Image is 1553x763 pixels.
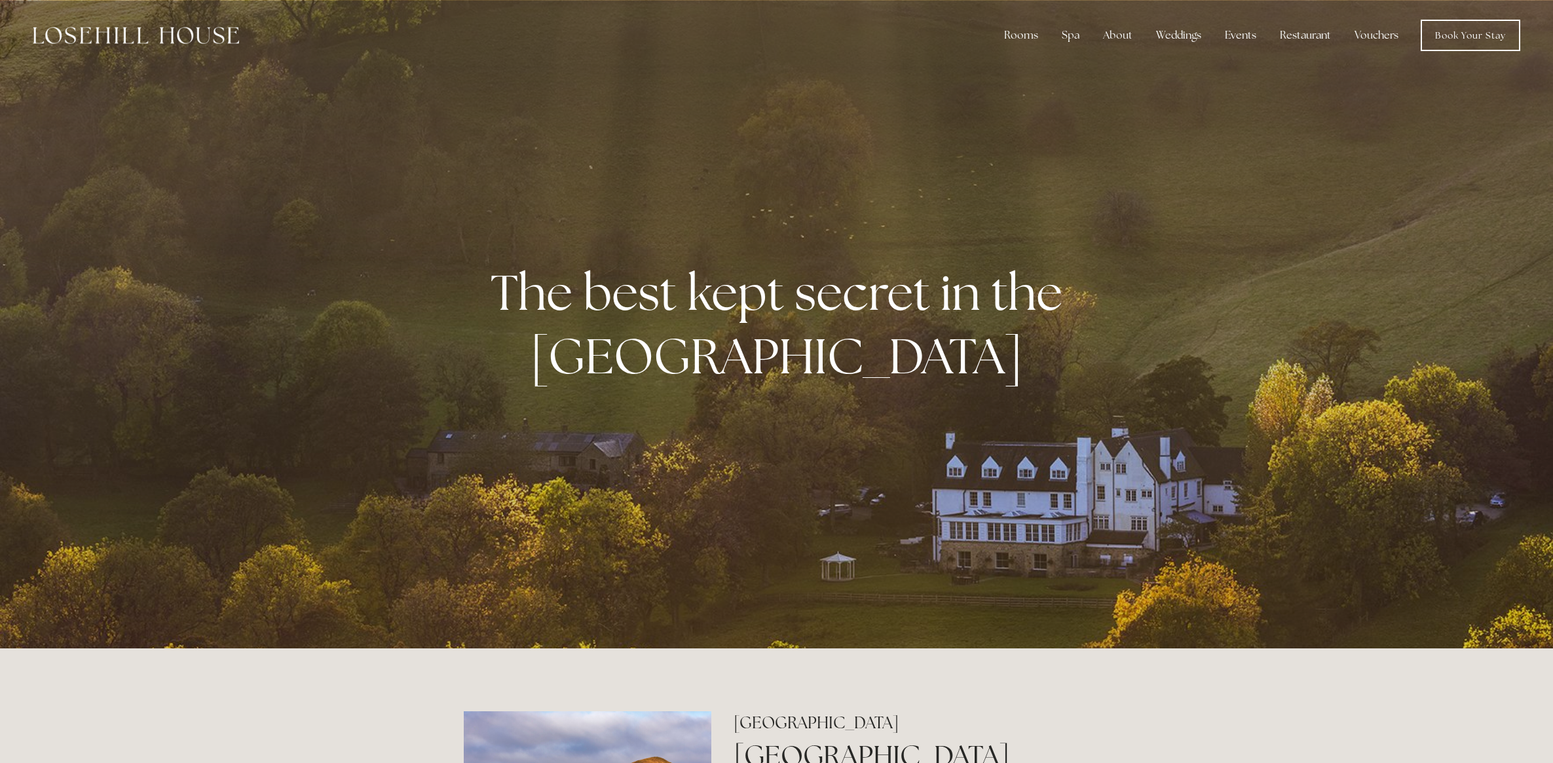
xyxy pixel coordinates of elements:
[1269,22,1341,48] div: Restaurant
[1214,22,1267,48] div: Events
[1421,20,1520,51] a: Book Your Stay
[491,260,1073,388] strong: The best kept secret in the [GEOGRAPHIC_DATA]
[1146,22,1212,48] div: Weddings
[1093,22,1143,48] div: About
[33,27,239,44] img: Losehill House
[1051,22,1090,48] div: Spa
[1344,22,1409,48] a: Vouchers
[994,22,1049,48] div: Rooms
[734,711,1089,734] h2: [GEOGRAPHIC_DATA]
